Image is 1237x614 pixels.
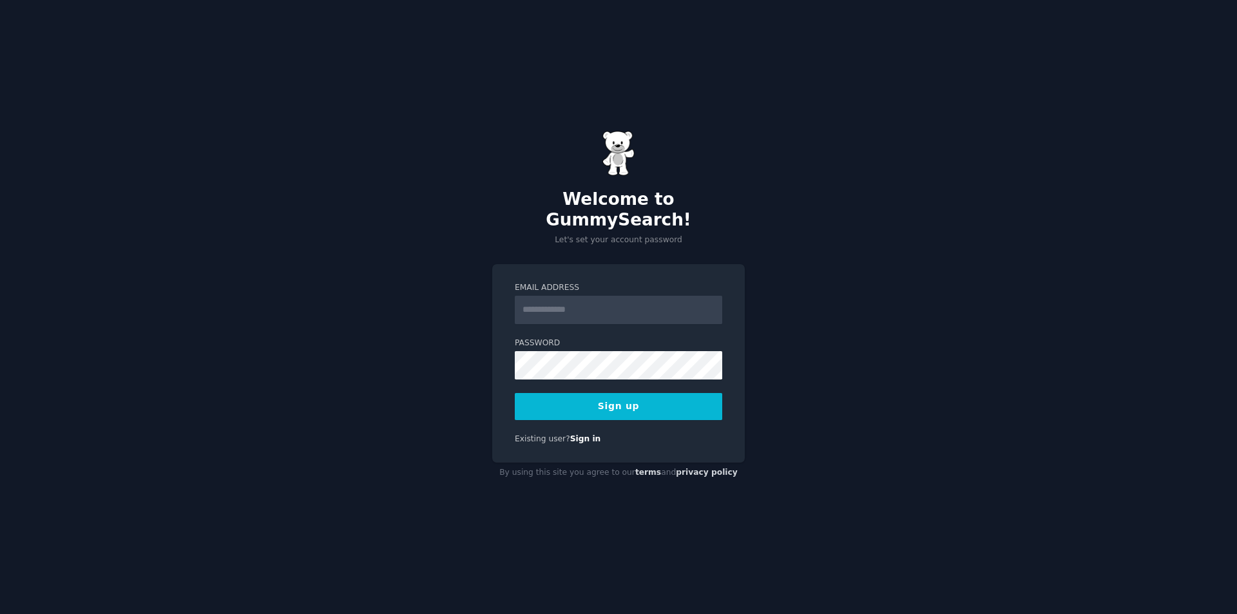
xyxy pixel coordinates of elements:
p: Let's set your account password [492,235,745,246]
span: Existing user? [515,434,570,443]
div: By using this site you agree to our and [492,463,745,483]
h2: Welcome to GummySearch! [492,189,745,230]
a: terms [635,468,661,477]
img: Gummy Bear [602,131,635,176]
label: Email Address [515,282,722,294]
a: privacy policy [676,468,738,477]
label: Password [515,338,722,349]
a: Sign in [570,434,601,443]
button: Sign up [515,393,722,420]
